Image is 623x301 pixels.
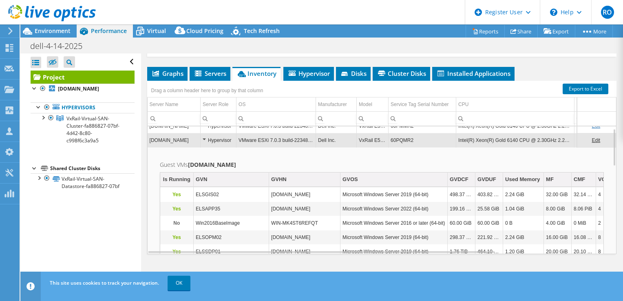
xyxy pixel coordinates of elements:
span: VxRail-Virtual-SAN-Cluster-fa886827-07bf-4d42-8c80-c998f6c3a9a5 [66,115,119,144]
div: Manufacturer [318,100,347,109]
td: Column Manufacturer, Filter cell [316,111,357,126]
td: Column CMF, Value 32.14 PiB [572,187,596,201]
span: Disks [340,69,367,77]
p: Yes [162,247,192,257]
span: Environment [35,27,71,35]
td: OS Column [236,97,316,112]
td: Column Is Running, Value Yes [160,244,194,259]
td: Column GVHN, Value ELSSDP01.cpk.chpk.com [269,244,340,259]
td: Column Is Running, Value Yes [160,201,194,216]
td: Server Name Column [148,97,201,112]
span: This site uses cookies to track your navigation. [50,279,159,286]
div: Service Tag Serial Number [391,100,449,109]
td: Column VCPU, Value 4 [596,201,616,216]
div: GVDCF [450,175,468,184]
span: Servers [194,69,226,77]
td: Column OS, Filter cell [236,111,316,126]
a: Export [537,25,575,38]
td: GVHN Column [269,172,340,186]
td: Column GVN, Value ELSSDP01 [194,244,269,259]
td: Server Role Column [201,97,236,112]
a: OK [168,276,190,290]
td: Used Memory Column [503,172,544,186]
td: Column CMF, Value 0 MiB [572,216,596,230]
td: Column Is Running, Value Yes [160,187,194,201]
td: Column CPU Sockets, Value 2 [574,133,613,148]
td: Column GVHN, Value ELSAPP35.cpk.chpk.com [269,201,340,216]
td: Model Column [357,97,389,112]
td: Column Server Name, Value elsesx08.cpk.chpk.com [148,133,201,148]
h1: dell-4-14-2025 [27,42,95,51]
td: Column GVDUF, Value 221.92 GiB [475,230,503,244]
a: Share [504,25,538,38]
td: Column OS, Value VMware ESXi 7.0.3 build-22348816 [236,119,316,133]
a: [DOMAIN_NAME] [31,84,135,94]
td: Column Used Memory, Value 2.24 GiB [503,187,544,201]
td: CPU Column [456,97,574,112]
td: Column Is Running, Value Yes [160,230,194,244]
td: Column VCPU, Value 8 [596,244,616,259]
td: Column CMF, Value 20.10 PiB [572,244,596,259]
td: Column CMF, Value 16.08 PiB [572,230,596,244]
td: GVDCF Column [448,172,475,186]
span: Tech Refresh [244,27,280,35]
div: Shared Cluster Disks [50,164,135,173]
td: Column CPU Sockets, Value 2 [574,119,613,133]
span: Cluster Disks [377,69,426,77]
div: GVHN [271,175,287,184]
td: Column GVOS, Value Microsoft Windows Server 2019 (64-bit) [340,187,448,201]
td: Manufacturer Column [316,97,357,112]
td: Column Manufacturer, Value Dell Inc. [316,119,357,133]
td: Column CPU, Filter cell [456,111,574,126]
td: Column VCPU, Value 8 [596,230,616,244]
td: Column GVDCF, Value 199.16 GiB [448,201,475,216]
td: Column VCPU, Value 4 [596,187,616,201]
a: Edit [592,123,600,129]
a: VxRail-Virtual-SAN-Cluster-fa886827-07bf-4d42-8c80-c998f6c3a9a5 [31,113,135,146]
h2: Guest VMs [160,160,604,170]
p: Yes [162,204,192,214]
td: Column GVDCF, Value 1.76 TiB [448,244,475,259]
td: Column GVN, Value ELSGIS02 [194,187,269,201]
div: CMF [574,175,585,184]
div: CPU [458,100,468,109]
td: Column Server Role, Value Hypervisor [201,119,236,133]
span: Virtual [147,27,166,35]
span: Cloud Pricing [186,27,223,35]
td: Column Server Name, Value elsesx05.cpk.chpk.com [148,119,201,133]
td: Column CMF, Value 8.06 PiB [572,201,596,216]
td: Column GVDCF, Value 298.37 GiB [448,230,475,244]
span: Inventory [236,69,276,77]
td: Column MF, Value 16.00 GiB [544,230,572,244]
td: MF Column [544,172,572,186]
td: Column Model, Value VxRail E560F [357,119,389,133]
div: Hypervisor [203,135,234,145]
div: Hypervisor [203,121,234,131]
td: Column CPU Sockets, Filter cell [574,111,613,126]
td: Column CPU, Value Intel(R) Xeon(R) Gold 6140 CPU @ 2.30GHz 2.29 GHz [456,133,574,148]
div: Data grid [147,81,616,254]
a: VxRail-Virtual-SAN-Datastore-fa886827-07bf [31,173,135,191]
td: Column Used Memory, Value 1.04 GiB [503,201,544,216]
b: [DOMAIN_NAME] [58,85,99,92]
div: Is Running [163,175,190,184]
td: Column Service Tag Serial Number, Filter cell [389,111,456,126]
div: MF [546,175,554,184]
td: Column GVOS, Value Microsoft Windows Server 2016 or later (64-bit) [340,216,448,230]
div: GVOS [342,175,358,184]
td: VCPU Column [596,172,616,186]
svg: \n [550,9,557,16]
div: GVDUF [477,175,496,184]
td: Column Service Tag Serial Number, Value 60PMMR2 [389,119,456,133]
div: Server Name [150,100,179,109]
span: Graphs [151,69,183,77]
div: Used Memory [505,175,540,184]
a: Hypervisors [31,102,135,113]
div: Server Role [203,100,228,109]
p: No [162,218,192,228]
td: Column Used Memory, Value 2.24 GiB [503,230,544,244]
td: Column MF, Value 4.00 GiB [544,216,572,230]
a: Project [31,71,135,84]
td: GVDUF Column [475,172,503,186]
td: Column GVN, Value Win2016BaseImage [194,216,269,230]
